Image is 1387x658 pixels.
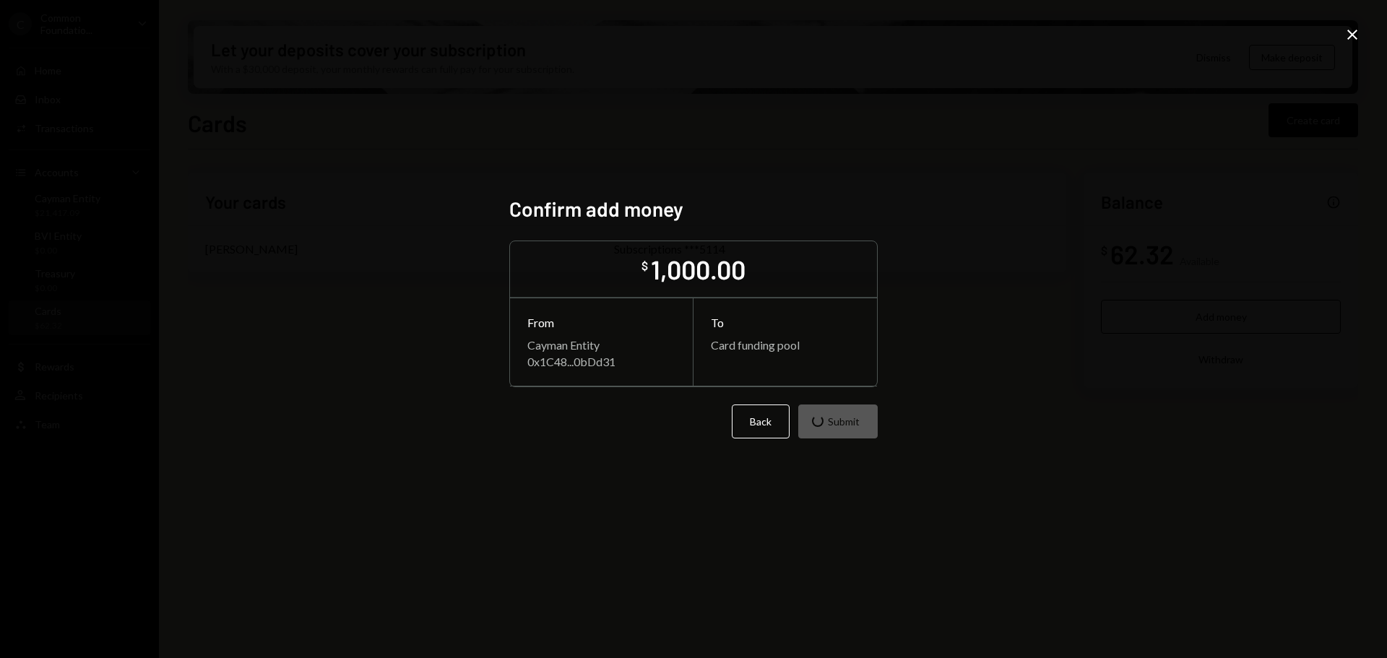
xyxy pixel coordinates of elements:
[732,404,790,438] button: Back
[651,253,746,285] div: 1,000.00
[641,259,648,273] div: $
[527,338,675,352] div: Cayman Entity
[711,316,860,329] div: To
[711,338,860,352] div: Card funding pool
[527,316,675,329] div: From
[527,355,675,368] div: 0x1C48...0bDd31
[509,195,878,223] h2: Confirm add money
